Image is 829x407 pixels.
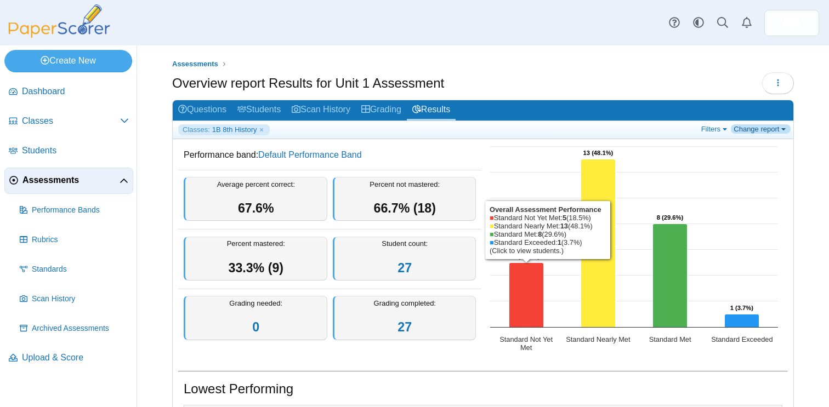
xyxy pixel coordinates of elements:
[15,256,133,283] a: Standards
[15,197,133,223] a: Performance Bands
[398,261,412,275] a: 27
[4,108,133,135] a: Classes
[783,14,800,32] img: ps.08Dk8HiHb5BR1L0X
[22,85,129,98] span: Dashboard
[286,100,356,121] a: Scan History
[228,261,283,275] span: 33.3% (9)
[653,224,688,328] path: Standard Met, 8. Overall Assessment Performance.
[178,141,481,169] dd: Performance band:
[649,335,691,343] text: Standard Met
[32,323,129,334] span: Archived Assessments
[583,150,614,156] text: 13 (48.1%)
[184,380,293,398] h1: Lowest Performing
[764,10,819,36] a: ps.08Dk8HiHb5BR1L0X
[212,125,257,135] span: 1B 8th History
[4,168,133,194] a: Assessments
[238,201,274,215] span: 67.6%
[258,150,362,159] a: Default Performance Band
[333,177,476,221] div: Percent not mastered:
[398,320,412,334] a: 27
[4,4,114,38] img: PaperScorer
[32,234,129,245] span: Rubrics
[22,145,129,157] span: Students
[252,320,259,334] a: 0
[32,294,129,305] span: Scan History
[4,79,133,105] a: Dashboard
[735,11,759,35] a: Alerts
[485,141,788,360] div: Chart. Highcharts interactive chart.
[4,50,132,72] a: Create New
[566,335,631,343] text: Standard Nearly Met
[172,60,218,68] span: Assessments
[32,264,129,275] span: Standards
[374,201,436,215] span: 66.7% (18)
[333,237,476,281] div: Student count:
[509,263,544,328] path: Standard Not Yet Met, 5. Overall Assessment Performance.
[731,124,791,134] a: Change report
[172,74,444,93] h1: Overview report Results for Unit 1 Assessment
[699,124,732,134] a: Filters
[783,14,800,32] span: Casey Shaffer
[499,335,553,352] text: Standard Not Yet Met
[333,296,476,340] div: Grading completed:
[407,100,456,121] a: Results
[4,345,133,371] a: Upload & Score
[22,174,120,186] span: Assessments
[711,335,773,343] text: Standard Exceeded
[184,177,327,221] div: Average percent correct:
[485,141,783,360] svg: Interactive chart
[657,214,684,221] text: 8 (29.6%)
[15,316,133,342] a: Archived Assessments
[725,314,759,328] path: Standard Exceeded, 1. Overall Assessment Performance.
[22,115,120,127] span: Classes
[581,159,616,328] path: Standard Nearly Met, 13. Overall Assessment Performance.
[730,305,754,311] text: 1 (3.7%)
[232,100,286,121] a: Students
[184,296,327,340] div: Grading needed:
[356,100,407,121] a: Grading
[22,352,129,364] span: Upload & Score
[513,253,540,260] text: 5 (18.5%)
[15,286,133,312] a: Scan History
[15,227,133,253] a: Rubrics
[4,138,133,164] a: Students
[169,58,221,71] a: Assessments
[178,124,270,135] a: Classes: 1B 8th History
[32,205,129,216] span: Performance Bands
[183,125,210,135] span: Classes:
[173,100,232,121] a: Questions
[4,30,114,39] a: PaperScorer
[184,237,327,281] div: Percent mastered:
